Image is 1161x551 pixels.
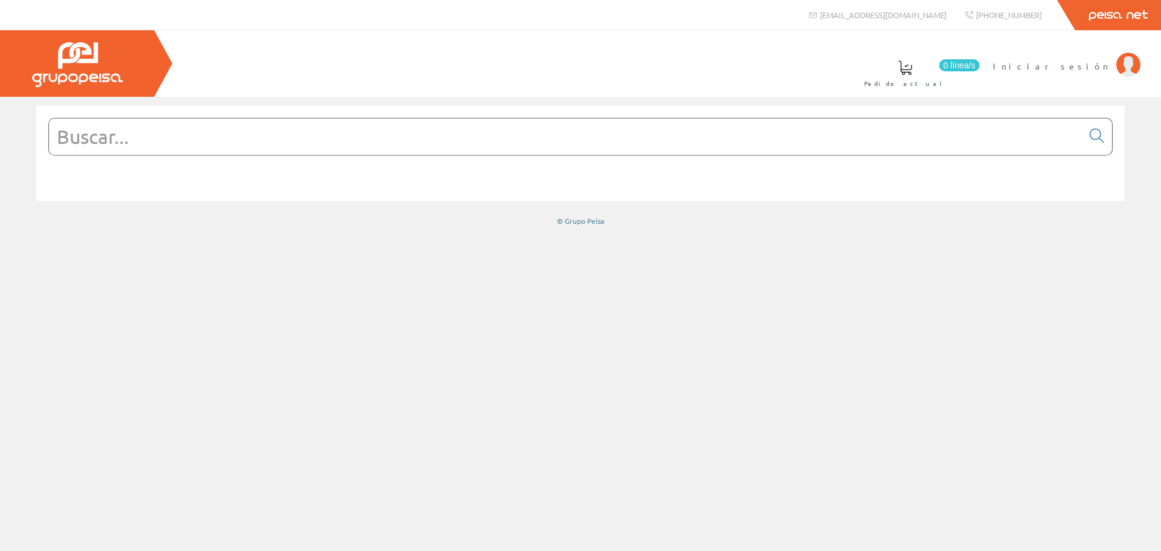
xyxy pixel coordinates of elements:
[976,10,1042,20] span: [PHONE_NUMBER]
[864,77,946,90] span: Pedido actual
[820,10,946,20] span: [EMAIL_ADDRESS][DOMAIN_NAME]
[993,50,1140,62] a: Iniciar sesión
[36,216,1125,226] div: © Grupo Peisa
[993,60,1110,72] span: Iniciar sesión
[49,119,1082,155] input: Buscar...
[939,59,980,71] span: 0 línea/s
[32,42,123,87] img: Grupo Peisa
